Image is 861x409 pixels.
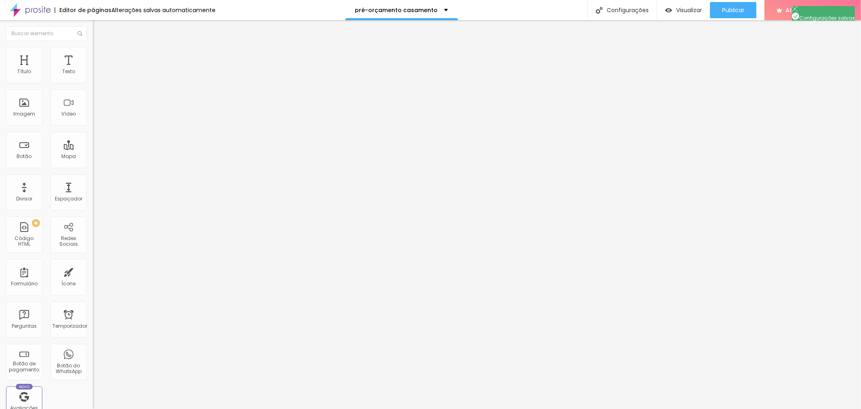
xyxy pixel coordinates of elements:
img: Ícone [596,7,603,14]
font: Imagem [13,110,35,117]
font: Texto [62,68,75,75]
font: Botão de pagamento [9,360,40,373]
font: Título [17,68,31,75]
font: Publicar [722,6,744,14]
font: pré-orçamento casamento [355,6,438,14]
img: view-1.svg [665,7,672,14]
font: Vídeo [61,110,76,117]
img: Ícone [78,31,82,36]
font: Alterações salvas automaticamente [111,6,216,14]
font: Visualizar [676,6,702,14]
font: Temporizador [52,323,87,329]
font: Novo [19,384,30,389]
iframe: Editor [93,20,861,409]
font: Botão do WhatsApp [56,362,82,375]
font: Redes Sociais [59,235,78,247]
font: Código HTML [15,235,34,247]
font: Configurações salvas [799,15,855,21]
button: Visualizar [657,2,710,18]
img: Ícone [792,13,799,20]
font: Botão [17,153,32,160]
img: Ícone [792,6,798,12]
font: Mapa [61,153,76,160]
font: Ícone [62,280,76,287]
input: Buscar elemento [6,26,87,41]
font: Atualização do Fazer [786,6,849,14]
font: Perguntas [12,323,37,329]
font: Formulário [11,280,38,287]
font: Editor de páginas [59,6,111,14]
button: Publicar [710,2,756,18]
font: Divisor [16,195,32,202]
font: Configurações [607,6,649,14]
font: Espaçador [55,195,82,202]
